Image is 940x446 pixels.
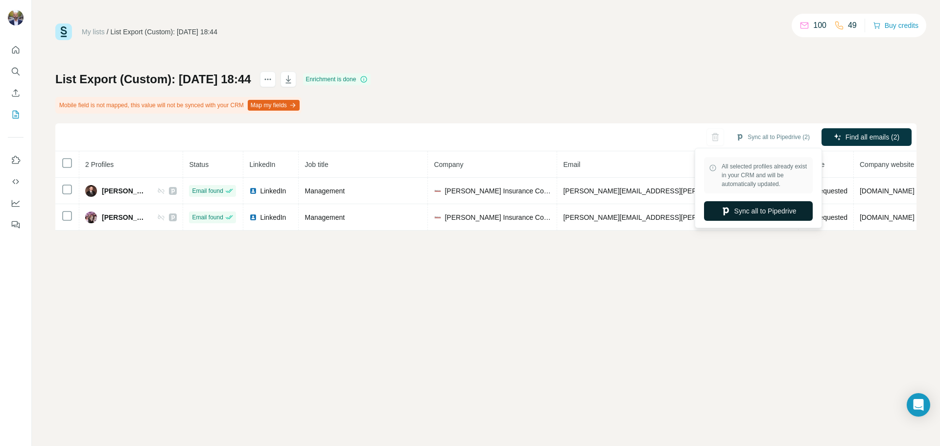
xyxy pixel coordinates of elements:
span: All selected profiles already exist in your CRM and will be automatically updated. [722,162,808,188]
button: Sync all to Pipedrive (2) [729,130,817,144]
span: Company website [860,161,914,168]
div: Enrichment is done [303,73,371,85]
button: Dashboard [8,194,23,212]
span: Find all emails (2) [846,132,899,142]
span: LinkedIn [260,212,286,222]
h1: List Export (Custom): [DATE] 18:44 [55,71,251,87]
span: [PERSON_NAME][EMAIL_ADDRESS][PERSON_NAME][DOMAIN_NAME] [563,213,792,221]
img: company-logo [434,187,442,195]
button: Buy credits [873,19,918,32]
span: [PERSON_NAME][EMAIL_ADDRESS][PERSON_NAME][DOMAIN_NAME] [563,187,792,195]
span: [PERSON_NAME] Insurance Company [445,212,551,222]
a: My lists [82,28,105,36]
div: Mobile field is not mapped, this value will not be synced with your CRM [55,97,302,114]
div: List Export (Custom): [DATE] 18:44 [111,27,217,37]
span: Not requested [804,213,847,221]
button: Sync all to Pipedrive [704,201,813,221]
span: [PERSON_NAME] Insurance Company [445,186,551,196]
img: Avatar [8,10,23,25]
button: Map my fields [248,100,300,111]
span: [DOMAIN_NAME] [860,213,915,221]
span: 2 Profiles [85,161,114,168]
button: My lists [8,106,23,123]
p: 49 [848,20,857,31]
span: Status [189,161,209,168]
button: Enrich CSV [8,84,23,102]
span: Email found [192,213,223,222]
span: [PERSON_NAME] [102,186,147,196]
img: LinkedIn logo [249,187,257,195]
span: LinkedIn [249,161,275,168]
button: Use Surfe API [8,173,23,190]
button: Use Surfe on LinkedIn [8,151,23,169]
span: [DOMAIN_NAME] [860,187,915,195]
li: / [107,27,109,37]
button: Find all emails (2) [822,128,912,146]
button: Search [8,63,23,80]
span: Management [305,213,345,221]
span: Company [434,161,463,168]
span: Job title [305,161,328,168]
button: actions [260,71,276,87]
span: LinkedIn [260,186,286,196]
img: Avatar [85,185,97,197]
span: [PERSON_NAME] [102,212,147,222]
p: 100 [813,20,826,31]
span: Email found [192,187,223,195]
button: Feedback [8,216,23,234]
div: Open Intercom Messenger [907,393,930,417]
span: Management [305,187,345,195]
img: Avatar [85,211,97,223]
img: Surfe Logo [55,23,72,40]
img: company-logo [434,213,442,221]
span: Email [563,161,580,168]
span: Not requested [804,187,847,195]
button: Quick start [8,41,23,59]
img: LinkedIn logo [249,213,257,221]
